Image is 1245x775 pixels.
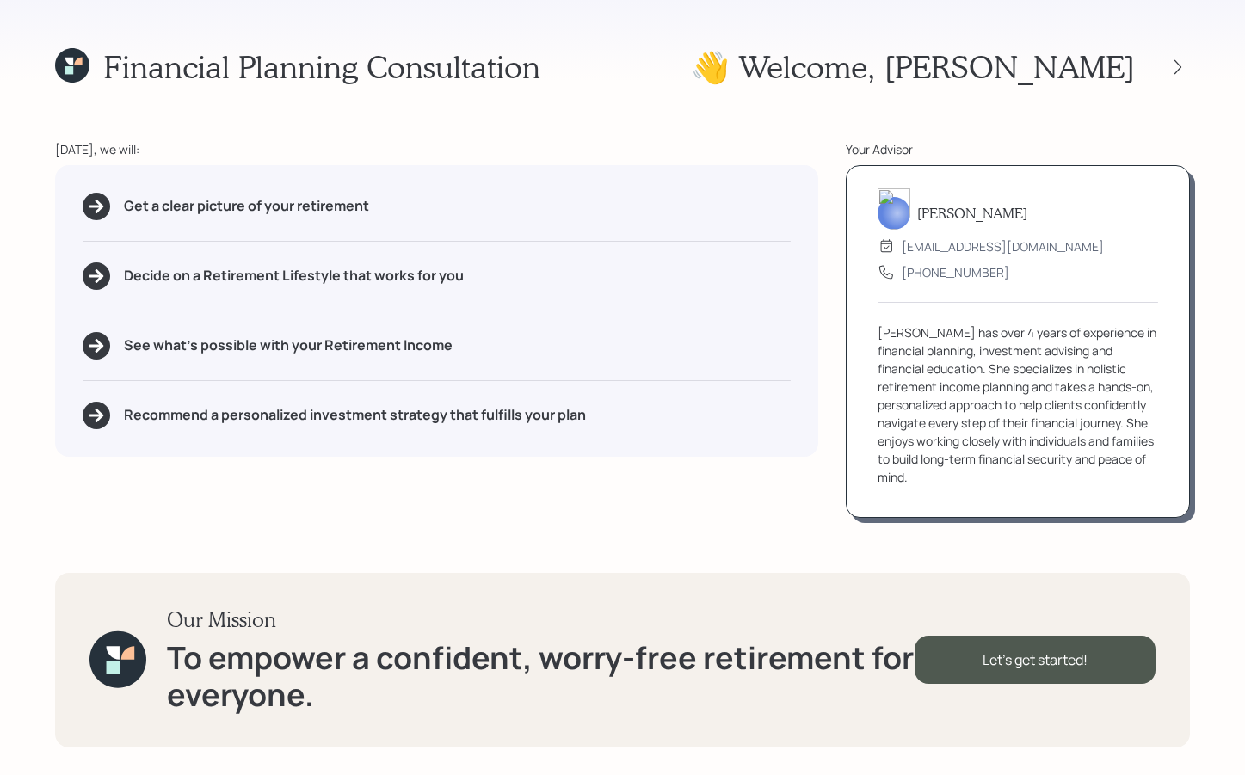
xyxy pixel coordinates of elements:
h5: Get a clear picture of your retirement [124,198,369,214]
h3: Our Mission [167,607,914,632]
h1: To empower a confident, worry-free retirement for everyone. [167,639,914,713]
div: [PHONE_NUMBER] [902,263,1009,281]
h1: Financial Planning Consultation [103,48,540,85]
div: Your Advisor [846,140,1190,158]
div: [PERSON_NAME] has over 4 years of experience in financial planning, investment advising and finan... [878,323,1158,486]
h5: [PERSON_NAME] [917,205,1027,221]
h5: See what's possible with your Retirement Income [124,337,453,354]
h5: Decide on a Retirement Lifestyle that works for you [124,268,464,284]
h5: Recommend a personalized investment strategy that fulfills your plan [124,407,586,423]
div: [DATE], we will: [55,140,818,158]
div: [EMAIL_ADDRESS][DOMAIN_NAME] [902,237,1104,255]
img: aleksandra-headshot.png [878,188,910,230]
h1: 👋 Welcome , [PERSON_NAME] [691,48,1135,85]
div: Let's get started! [915,636,1156,684]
